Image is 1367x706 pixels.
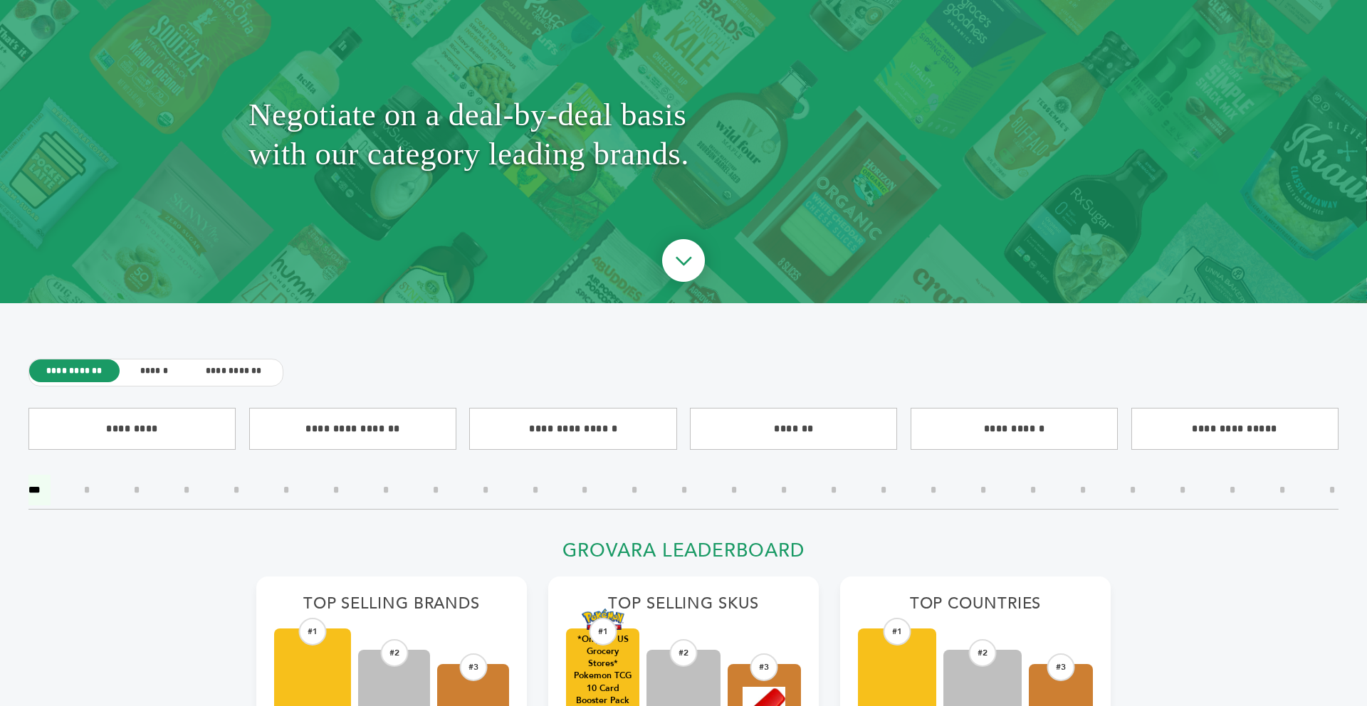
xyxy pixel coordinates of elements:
h2: Top Countries [858,594,1093,621]
h2: Grovara Leaderboard [256,539,1111,570]
img: ourBrandsHeroArrow.png [646,225,721,300]
h2: Top Selling Brands [274,594,509,621]
div: #1 [589,618,617,646]
h1: Negotiate on a deal-by-deal basis with our category leading brands. [248,1,1119,268]
img: *Only for US Grocery Stores* Pokemon TCG 10 Card Booster Pack – Newest Release (Case of 144 Packs... [582,608,624,631]
div: #1 [299,618,327,646]
div: #3 [1047,653,1075,681]
div: #3 [459,653,487,681]
h2: Top Selling SKUs [566,594,801,621]
div: #3 [750,653,778,681]
div: #1 [884,618,911,646]
div: #2 [969,639,997,667]
div: #2 [669,639,697,667]
div: #2 [380,639,408,667]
